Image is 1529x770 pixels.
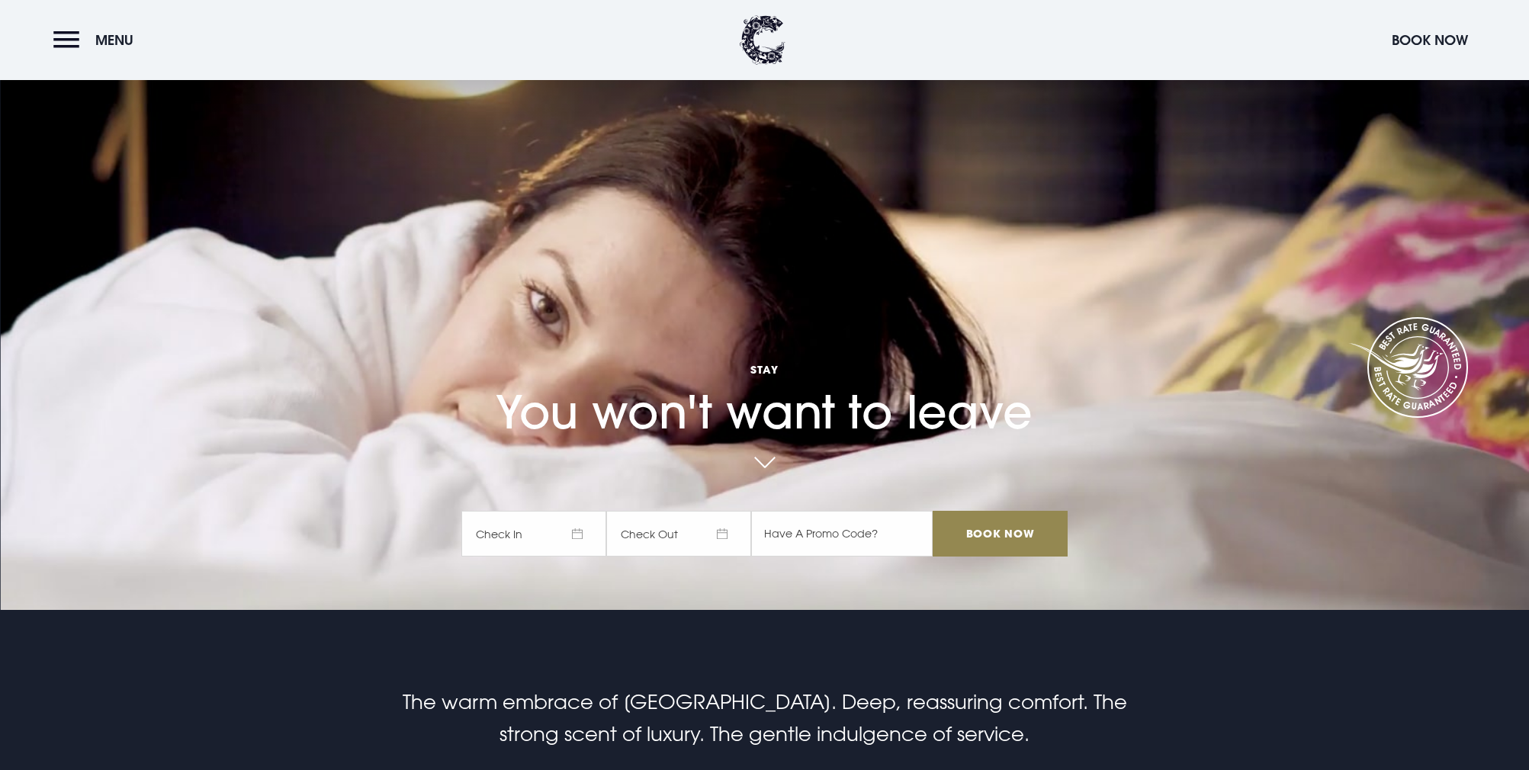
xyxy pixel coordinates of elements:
[53,24,141,56] button: Menu
[95,31,133,49] span: Menu
[740,15,785,65] img: Clandeboye Lodge
[461,511,606,557] span: Check In
[461,313,1067,439] h1: You won't want to leave
[461,362,1067,377] span: Stay
[606,511,751,557] span: Check Out
[751,511,933,557] input: Have A Promo Code?
[1384,24,1476,56] button: Book Now
[403,690,1127,746] span: The warm embrace of [GEOGRAPHIC_DATA]. Deep, reassuring comfort. The strong scent of luxury. The ...
[933,511,1067,557] input: Book Now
